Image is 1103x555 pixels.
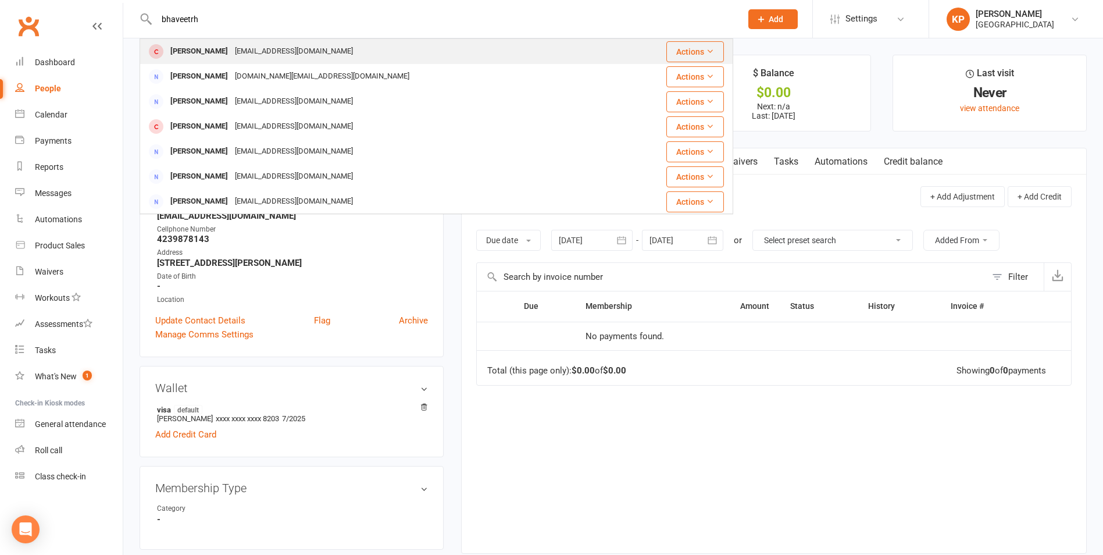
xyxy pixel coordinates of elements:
[666,41,724,62] button: Actions
[15,102,123,128] a: Calendar
[35,293,70,303] div: Workouts
[15,464,123,490] a: Class kiosk mode
[734,233,742,247] div: or
[15,259,123,285] a: Waivers
[858,291,941,321] th: History
[15,233,123,259] a: Product Sales
[314,314,330,328] a: Flag
[35,215,82,224] div: Automations
[157,514,428,525] strong: -
[766,148,806,175] a: Tasks
[231,43,356,60] div: [EMAIL_ADDRESS][DOMAIN_NAME]
[155,382,428,394] h3: Wallet
[157,247,428,258] div: Address
[231,68,413,85] div: [DOMAIN_NAME][EMAIL_ADDRESS][DOMAIN_NAME]
[575,322,780,351] td: No payments found.
[666,91,724,112] button: Actions
[35,188,72,198] div: Messages
[35,419,106,429] div: General attendance
[12,515,40,543] div: Open Intercom Messenger
[157,281,428,291] strong: -
[35,346,56,355] div: Tasks
[15,154,123,180] a: Reports
[487,366,626,376] div: Total (this page only): of
[688,87,860,99] div: $0.00
[947,8,970,31] div: KP
[231,168,356,185] div: [EMAIL_ADDRESS][DOMAIN_NAME]
[477,263,986,291] input: Search by invoice number
[35,58,75,67] div: Dashboard
[990,365,995,376] strong: 0
[780,291,858,321] th: Status
[231,193,356,210] div: [EMAIL_ADDRESS][DOMAIN_NAME]
[940,291,1034,321] th: Invoice #
[666,116,724,137] button: Actions
[666,66,724,87] button: Actions
[35,162,63,172] div: Reports
[174,405,202,414] span: default
[693,291,780,321] th: Amount
[717,148,766,175] a: Waivers
[876,148,951,175] a: Credit balance
[35,446,62,455] div: Roll call
[35,241,85,250] div: Product Sales
[231,143,356,160] div: [EMAIL_ADDRESS][DOMAIN_NAME]
[231,93,356,110] div: [EMAIL_ADDRESS][DOMAIN_NAME]
[666,141,724,162] button: Actions
[513,291,575,321] th: Due
[153,11,733,27] input: Search...
[923,230,1000,251] button: Added From
[157,211,428,221] strong: [EMAIL_ADDRESS][DOMAIN_NAME]
[83,371,92,380] span: 1
[960,104,1019,113] a: view attendance
[157,503,253,514] div: Category
[986,263,1044,291] button: Filter
[167,143,231,160] div: [PERSON_NAME]
[157,271,428,282] div: Date of Birth
[1008,270,1028,284] div: Filter
[155,428,216,442] a: Add Credit Card
[155,328,254,341] a: Manage Comms Settings
[15,128,123,154] a: Payments
[157,294,428,305] div: Location
[167,43,231,60] div: [PERSON_NAME]
[976,19,1054,30] div: [GEOGRAPHIC_DATA]
[35,319,92,329] div: Assessments
[15,207,123,233] a: Automations
[15,364,123,390] a: What's New1
[572,365,595,376] strong: $0.00
[282,414,305,423] span: 7/2025
[769,15,783,24] span: Add
[904,87,1076,99] div: Never
[806,148,876,175] a: Automations
[35,372,77,381] div: What's New
[157,224,428,235] div: Cellphone Number
[231,118,356,135] div: [EMAIL_ADDRESS][DOMAIN_NAME]
[603,365,626,376] strong: $0.00
[575,291,693,321] th: Membership
[976,9,1054,19] div: [PERSON_NAME]
[753,66,794,87] div: $ Balance
[157,405,422,414] strong: visa
[14,12,43,41] a: Clubworx
[15,337,123,364] a: Tasks
[748,9,798,29] button: Add
[35,84,61,93] div: People
[399,314,428,328] a: Archive
[216,414,279,423] span: xxxx xxxx xxxx 8203
[966,66,1014,87] div: Last visit
[167,193,231,210] div: [PERSON_NAME]
[920,186,1005,207] button: + Add Adjustment
[157,258,428,268] strong: [STREET_ADDRESS][PERSON_NAME]
[15,437,123,464] a: Roll call
[845,6,877,32] span: Settings
[956,366,1046,376] div: Showing of payments
[155,314,245,328] a: Update Contact Details
[666,166,724,187] button: Actions
[15,180,123,207] a: Messages
[35,472,86,481] div: Class check-in
[35,110,67,119] div: Calendar
[15,411,123,437] a: General attendance kiosk mode
[35,267,63,276] div: Waivers
[157,234,428,244] strong: 4239878143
